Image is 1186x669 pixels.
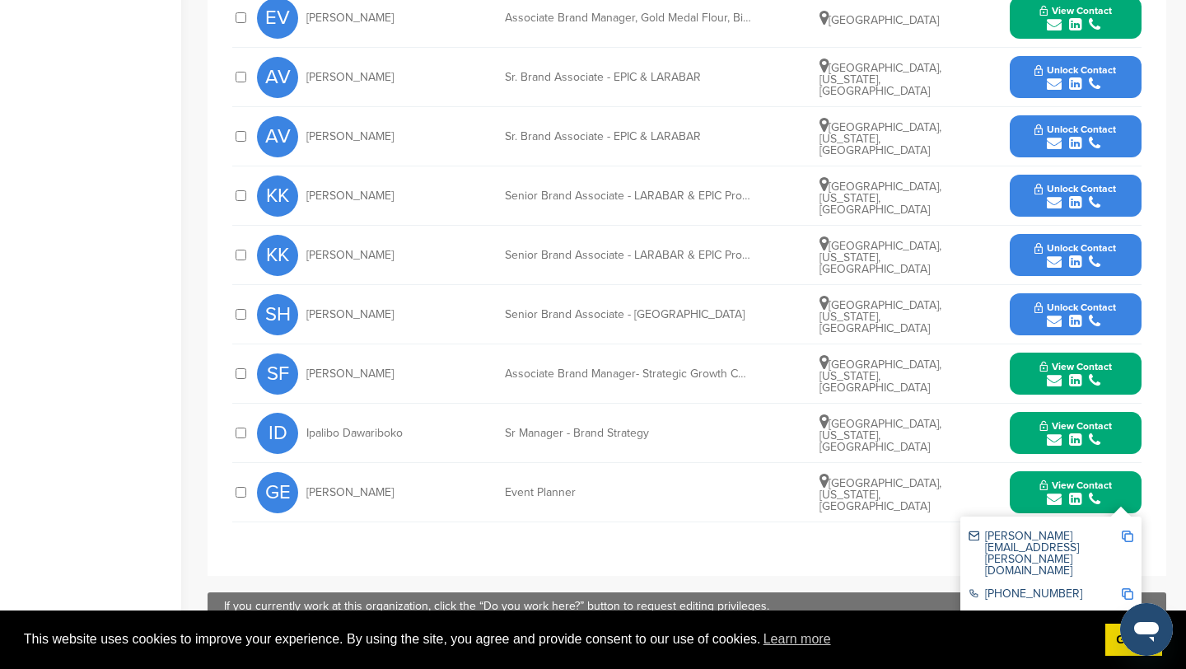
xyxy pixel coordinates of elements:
[505,428,752,439] div: Sr Manager - Brand Strategy
[306,309,394,320] span: [PERSON_NAME]
[224,601,1150,612] div: If you currently work at this organization, click the “Do you work here?” button to request editi...
[819,61,941,98] span: [GEOGRAPHIC_DATA], [US_STATE], [GEOGRAPHIC_DATA]
[1034,64,1116,76] span: Unlock Contact
[819,13,939,27] span: [GEOGRAPHIC_DATA]
[1039,5,1112,16] span: View Contact
[819,417,941,454] span: [GEOGRAPHIC_DATA], [US_STATE], [GEOGRAPHIC_DATA]
[1039,480,1112,491] span: View Contact
[24,627,1092,652] span: This website uses cookies to improve your experience. By using the site, you agree and provide co...
[1034,124,1116,135] span: Unlock Contact
[1020,349,1132,399] button: View Contact
[306,368,394,380] span: [PERSON_NAME]
[257,235,298,276] span: KK
[1015,171,1136,221] button: Unlock Contact
[505,131,752,143] div: Sr. Brand Associate - EPIC & LÄRABAR
[969,531,1121,577] div: [PERSON_NAME][EMAIL_ADDRESS][PERSON_NAME][DOMAIN_NAME]
[505,368,752,380] div: Associate Brand Manager- Strategic Growth Customers Small Format
[1015,290,1136,339] button: Unlock Contact
[1034,183,1116,194] span: Unlock Contact
[505,12,752,24] div: Associate Brand Manager, Gold Medal Flour, Bisquick, and ECommerce
[257,57,298,98] span: AV
[819,239,941,276] span: [GEOGRAPHIC_DATA], [US_STATE], [GEOGRAPHIC_DATA]
[1034,242,1116,254] span: Unlock Contact
[257,353,298,395] span: SF
[1039,361,1112,372] span: View Contact
[306,487,394,498] span: [PERSON_NAME]
[505,190,752,202] div: Senior Brand Associate - LÄRABAR & EPIC Provisions
[505,309,752,320] div: Senior Brand Associate - [GEOGRAPHIC_DATA]
[819,476,941,513] span: [GEOGRAPHIC_DATA], [US_STATE], [GEOGRAPHIC_DATA]
[306,131,394,143] span: [PERSON_NAME]
[969,588,1121,602] div: [PHONE_NUMBER]
[1122,531,1133,542] img: Copy
[257,116,298,157] span: AV
[306,250,394,261] span: [PERSON_NAME]
[819,120,941,157] span: [GEOGRAPHIC_DATA], [US_STATE], [GEOGRAPHIC_DATA]
[1034,302,1116,313] span: Unlock Contact
[505,250,752,261] div: Senior Brand Associate - LÄRABAR & EPIC Provisions
[819,298,941,335] span: [GEOGRAPHIC_DATA], [US_STATE], [GEOGRAPHIC_DATA]
[1120,603,1173,656] iframe: Button to launch messaging window
[306,428,403,439] span: Ipalibo Dawariboko
[306,12,394,24] span: [PERSON_NAME]
[306,190,394,202] span: [PERSON_NAME]
[1105,624,1162,657] a: dismiss cookie message
[306,72,394,83] span: [PERSON_NAME]
[761,627,833,652] a: learn more about cookies
[1015,112,1136,161] button: Unlock Contact
[1015,53,1136,102] button: Unlock Contact
[819,358,941,395] span: [GEOGRAPHIC_DATA], [US_STATE], [GEOGRAPHIC_DATA]
[505,72,752,83] div: Sr. Brand Associate - EPIC & LÄRABAR
[257,175,298,217] span: KK
[257,294,298,335] span: SH
[257,472,298,513] span: GE
[257,413,298,454] span: ID
[1020,409,1132,458] button: View Contact
[505,487,752,498] div: Event Planner
[1039,420,1112,432] span: View Contact
[1020,468,1132,517] button: View Contact
[1122,588,1133,600] img: Copy
[819,180,941,217] span: [GEOGRAPHIC_DATA], [US_STATE], [GEOGRAPHIC_DATA]
[1015,231,1136,280] button: Unlock Contact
